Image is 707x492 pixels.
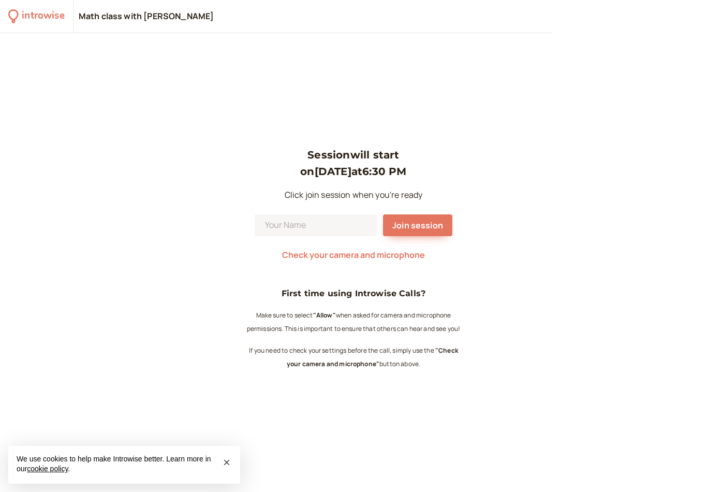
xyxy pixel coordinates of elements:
div: Math class with [PERSON_NAME] [79,11,214,22]
span: Check your camera and microphone [282,249,425,261]
button: Join session [383,214,452,236]
h3: Session will start on [DATE] at 6:30 PM [255,147,452,180]
p: Click join session when you're ready [255,189,452,202]
b: "Allow" [313,311,336,320]
button: Close this notice [218,454,235,471]
div: introwise [22,8,64,24]
input: Your Name [255,214,377,236]
a: cookie policy [27,465,68,473]
button: Check your camera and microphone [282,250,425,259]
div: We use cookies to help make Introwise better. Learn more in our . [8,446,240,484]
small: Make sure to select when asked for camera and microphone permissions. This is important to ensure... [247,311,461,333]
b: "Check your camera and microphone" [287,346,458,368]
span: Join session [392,220,443,231]
span: × [223,455,230,469]
h4: First time using Introwise Calls? [245,287,462,300]
small: If you need to check your settings before the call, simply use the button above. [249,346,458,368]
